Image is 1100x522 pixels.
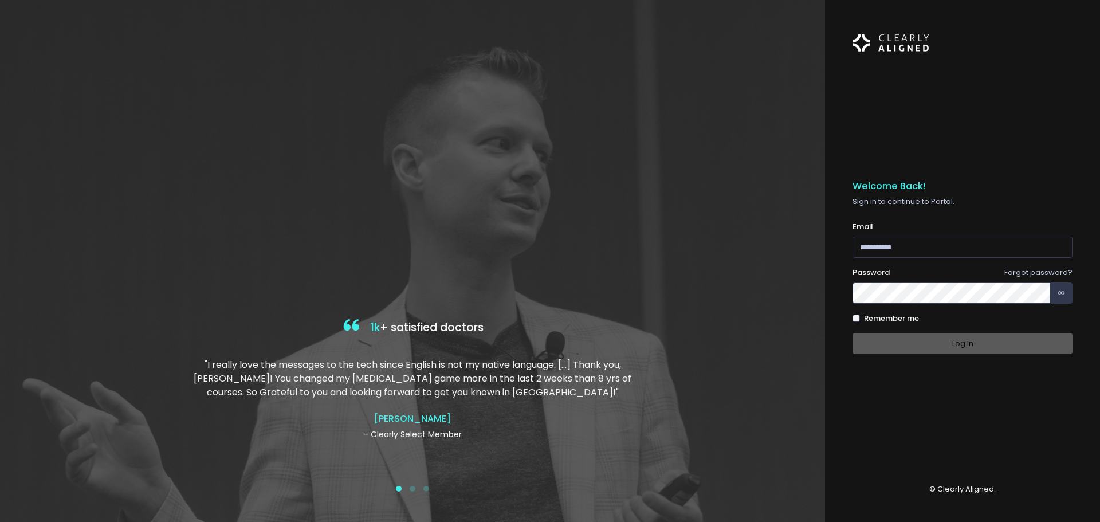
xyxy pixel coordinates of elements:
label: Remember me [864,313,919,324]
a: Forgot password? [1004,267,1072,278]
h5: Welcome Back! [852,180,1072,192]
p: Sign in to continue to Portal. [852,196,1072,207]
label: Password [852,267,890,278]
h4: [PERSON_NAME] [191,413,634,424]
p: © Clearly Aligned. [852,484,1072,495]
p: - Clearly Select Member [191,429,634,441]
span: 1k [370,320,380,335]
label: Email [852,221,873,233]
img: Logo Horizontal [852,28,929,58]
p: "I really love the messages to the tech since English is not my native language. […] Thank you, [... [191,358,634,399]
h4: + satisfied doctors [191,316,634,340]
